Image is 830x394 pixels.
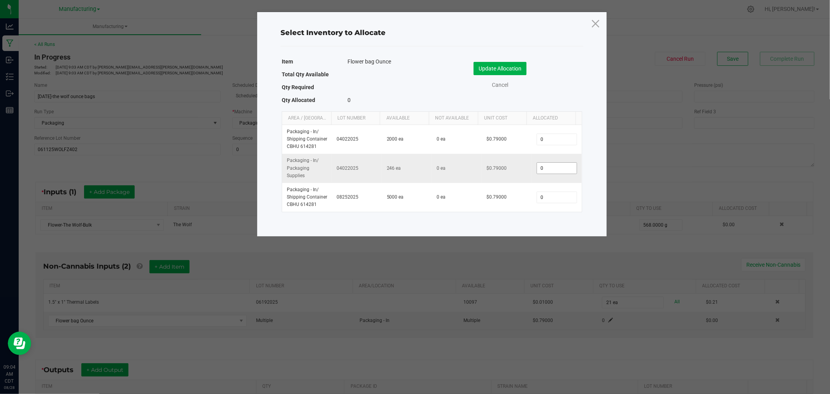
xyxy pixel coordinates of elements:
td: 04022025 [332,154,382,183]
span: Flower bag Ounce [348,58,391,65]
td: 08252025 [332,183,382,212]
a: Cancel [484,81,516,89]
th: Allocated [526,112,576,125]
span: 2000 ea [387,136,404,142]
label: Qty Required [282,82,314,93]
th: Area / [GEOGRAPHIC_DATA] [282,112,331,125]
span: 246 ea [387,165,401,171]
th: Available [380,112,429,125]
span: Packaging - In / Shipping Container CBHU 614281 [287,187,327,207]
span: Packaging - In / Packaging Supplies [287,158,319,178]
span: Select Inventory to Allocate [281,28,386,37]
th: Unit Cost [478,112,527,125]
span: 0 ea [437,165,446,171]
td: 04022025 [332,125,382,154]
span: 0 ea [437,136,446,142]
iframe: Resource center [8,332,31,355]
label: Item [282,56,293,67]
span: $0.79000 [486,194,507,200]
label: Qty Allocated [282,95,315,106]
label: Total Qty Available [282,69,329,80]
span: 5000 ea [387,194,404,200]
span: $0.79000 [486,165,507,171]
span: 0 [348,97,351,103]
th: Not Available [429,112,478,125]
th: Lot Number [331,112,380,125]
button: Update Allocation [474,62,526,75]
span: 0 ea [437,194,446,200]
span: $0.79000 [486,136,507,142]
span: Packaging - In / Shipping Container CBHU 614281 [287,129,327,149]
